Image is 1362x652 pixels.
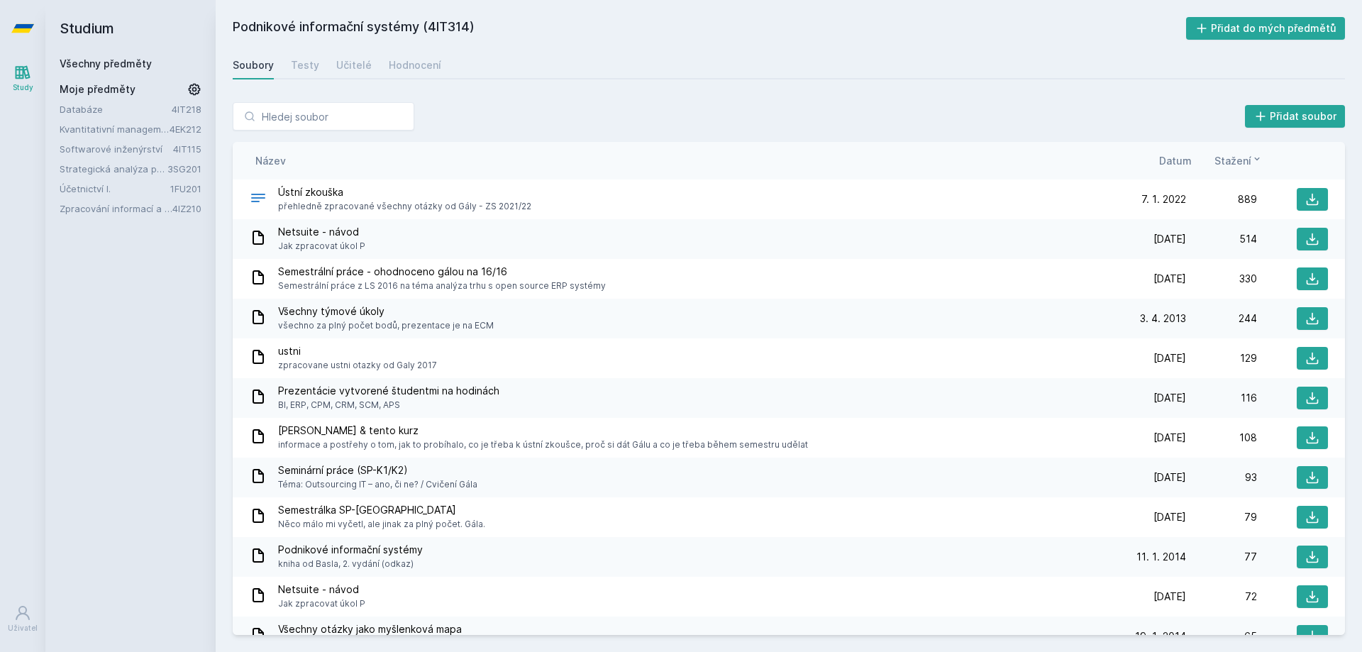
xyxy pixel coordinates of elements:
[278,622,630,636] span: Všechny otázky jako myšlenková mapa
[60,82,135,96] span: Moje předměty
[278,517,485,531] span: Něco málo mi vyčetl, ale jinak za plný počet. Gála.
[1153,351,1186,365] span: [DATE]
[1153,590,1186,604] span: [DATE]
[278,225,365,239] span: Netsuite - návod
[60,182,170,196] a: Účetnictví I.
[250,189,267,210] div: .DOCX
[13,82,33,93] div: Study
[278,185,531,199] span: Ústní zkouška
[278,582,365,597] span: Netsuite - návod
[278,463,477,477] span: Seminární práce (SP-K1/K2)
[1159,153,1192,168] button: Datum
[170,183,201,194] a: 1FU201
[291,58,319,72] div: Testy
[233,51,274,79] a: Soubory
[278,265,606,279] span: Semestrální práce - ohodnoceno gálou na 16/16
[1186,431,1257,445] div: 108
[1186,510,1257,524] div: 79
[1186,311,1257,326] div: 244
[60,201,172,216] a: Zpracování informací a znalostí
[278,384,499,398] span: Prezentácie vytvorené študentmi na hodinách
[1186,590,1257,604] div: 72
[1153,232,1186,246] span: [DATE]
[1141,192,1186,206] span: 7. 1. 2022
[1153,391,1186,405] span: [DATE]
[278,279,606,293] span: Semestrální práce z LS 2016 na téma analýza trhu s open source ERP systémy
[8,623,38,634] div: Uživatel
[1186,629,1257,643] div: 65
[278,398,499,412] span: BI, ERP, CPM, CRM, SCM, APS
[278,358,437,372] span: zpracovane ustni otazky od Galy 2017
[60,57,152,70] a: Všechny předměty
[278,597,365,611] span: Jak zpracovat úkol P
[1153,510,1186,524] span: [DATE]
[170,123,201,135] a: 4EK212
[278,477,477,492] span: Téma: Outsourcing IT – ano, či ne? / Cvičení Gála
[1153,272,1186,286] span: [DATE]
[3,597,43,641] a: Uživatel
[336,58,372,72] div: Učitelé
[1136,550,1186,564] span: 11. 1. 2014
[1186,192,1257,206] div: 889
[172,104,201,115] a: 4IT218
[1214,153,1263,168] button: Stažení
[278,199,531,214] span: přehledně zpracované všechny otázky od Gály - ZS 2021/22
[1186,232,1257,246] div: 514
[173,143,201,155] a: 4IT115
[3,57,43,100] a: Study
[60,122,170,136] a: Kvantitativní management
[1186,550,1257,564] div: 77
[1186,17,1346,40] button: Přidat do mých předmětů
[1186,470,1257,485] div: 93
[278,304,494,319] span: Všechny týmové úkoly
[233,17,1186,40] h2: Podnikové informační systémy (4IT314)
[255,153,286,168] button: Název
[389,51,441,79] a: Hodnocení
[1140,311,1186,326] span: 3. 4. 2013
[60,162,167,176] a: Strategická analýza pro informatiky a statistiky
[278,424,808,438] span: [PERSON_NAME] & tento kurz
[233,58,274,72] div: Soubory
[1186,272,1257,286] div: 330
[1186,351,1257,365] div: 129
[278,543,423,557] span: Podnikové informační systémy
[1135,629,1186,643] span: 19. 1. 2014
[167,163,201,175] a: 3SG201
[233,102,414,131] input: Hledej soubor
[172,203,201,214] a: 4IZ210
[1214,153,1251,168] span: Stažení
[60,102,172,116] a: Databáze
[60,142,173,156] a: Softwarové inženýrství
[291,51,319,79] a: Testy
[389,58,441,72] div: Hodnocení
[278,319,494,333] span: všechno za plný počet bodů, prezentace je na ECM
[278,344,437,358] span: ustni
[1186,391,1257,405] div: 116
[1153,470,1186,485] span: [DATE]
[278,239,365,253] span: Jak zpracovat úkol P
[1153,431,1186,445] span: [DATE]
[1245,105,1346,128] button: Přidat soubor
[336,51,372,79] a: Učitelé
[278,438,808,452] span: informace a postřehy o tom, jak to probíhalo, co je třeba k ústní zkoušce, proč si dát Gálu a co ...
[278,503,485,517] span: Semestrálka SP-[GEOGRAPHIC_DATA]
[278,557,423,571] span: kniha od Basla, 2. vydání (odkaz)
